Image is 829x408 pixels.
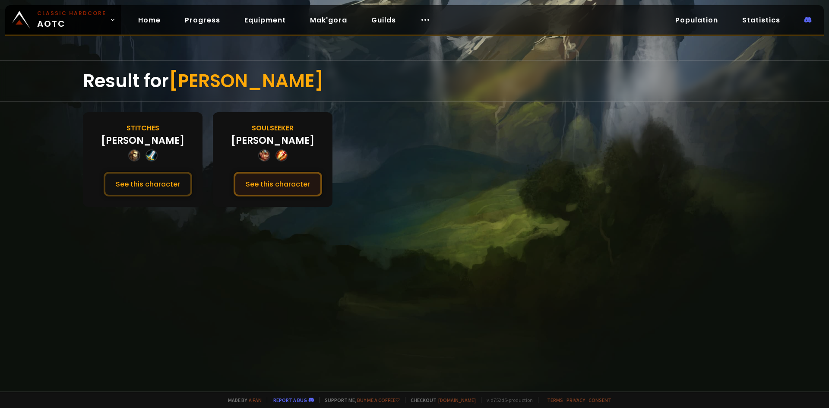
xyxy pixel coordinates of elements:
div: Stitches [127,123,159,133]
a: Consent [589,397,611,403]
span: Checkout [405,397,476,403]
a: Buy me a coffee [357,397,400,403]
button: See this character [104,172,192,196]
a: Population [668,11,725,29]
a: Terms [547,397,563,403]
a: Report a bug [273,397,307,403]
a: a fan [249,397,262,403]
a: Guilds [364,11,403,29]
a: Mak'gora [303,11,354,29]
span: Support me, [319,397,400,403]
small: Classic Hardcore [37,9,106,17]
a: Classic HardcoreAOTC [5,5,121,35]
a: [DOMAIN_NAME] [438,397,476,403]
span: Made by [223,397,262,403]
button: See this character [234,172,322,196]
a: Progress [178,11,227,29]
div: [PERSON_NAME] [101,133,184,148]
span: [PERSON_NAME] [169,68,324,94]
div: Result for [83,61,746,101]
a: Home [131,11,168,29]
a: Privacy [566,397,585,403]
div: Soulseeker [252,123,294,133]
span: AOTC [37,9,106,30]
a: Equipment [237,11,293,29]
span: v. d752d5 - production [481,397,533,403]
div: [PERSON_NAME] [231,133,314,148]
a: Statistics [735,11,787,29]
